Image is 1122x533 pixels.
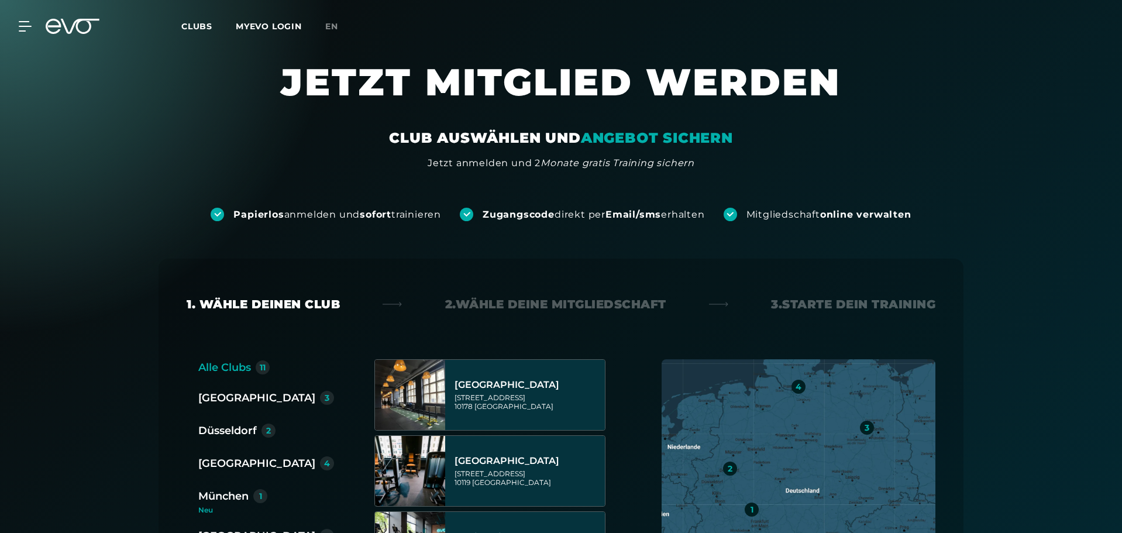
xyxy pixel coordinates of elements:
strong: sofort [360,209,391,220]
div: Mitgliedschaft [746,208,911,221]
div: Alle Clubs [198,359,251,376]
div: direkt per erhalten [483,208,704,221]
div: 3 [325,394,329,402]
em: ANGEBOT SICHERN [581,129,733,146]
a: en [325,20,352,33]
div: Neu [198,507,343,514]
div: 2 [728,465,732,473]
div: [GEOGRAPHIC_DATA] [455,379,601,391]
div: Düsseldorf [198,422,257,439]
strong: Papierlos [233,209,284,220]
div: 4 [324,459,330,467]
strong: online verwalten [820,209,911,220]
h1: JETZT MITGLIED WERDEN [210,59,912,129]
a: MYEVO LOGIN [236,21,302,32]
div: anmelden und trainieren [233,208,441,221]
span: Clubs [181,21,212,32]
div: 1 [751,506,753,514]
div: [GEOGRAPHIC_DATA] [198,455,315,472]
strong: Email/sms [605,209,661,220]
div: Jetzt anmelden und 2 [428,156,694,170]
div: 2 [266,427,271,435]
div: 1 [259,492,262,500]
div: [STREET_ADDRESS] 10178 [GEOGRAPHIC_DATA] [455,393,601,411]
a: Clubs [181,20,236,32]
div: 3 [865,424,869,432]
img: Berlin Rosenthaler Platz [375,436,445,506]
div: [STREET_ADDRESS] 10119 [GEOGRAPHIC_DATA] [455,469,601,487]
span: en [325,21,338,32]
div: 2. Wähle deine Mitgliedschaft [445,296,666,312]
div: [GEOGRAPHIC_DATA] [455,455,601,467]
div: [GEOGRAPHIC_DATA] [198,390,315,406]
div: 3. Starte dein Training [771,296,935,312]
em: Monate gratis Training sichern [541,157,694,169]
div: München [198,488,249,504]
div: 11 [260,363,266,372]
div: 1. Wähle deinen Club [187,296,340,312]
img: Berlin Alexanderplatz [375,360,445,430]
strong: Zugangscode [483,209,555,220]
div: CLUB AUSWÄHLEN UND [389,129,732,147]
div: 4 [796,383,801,391]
